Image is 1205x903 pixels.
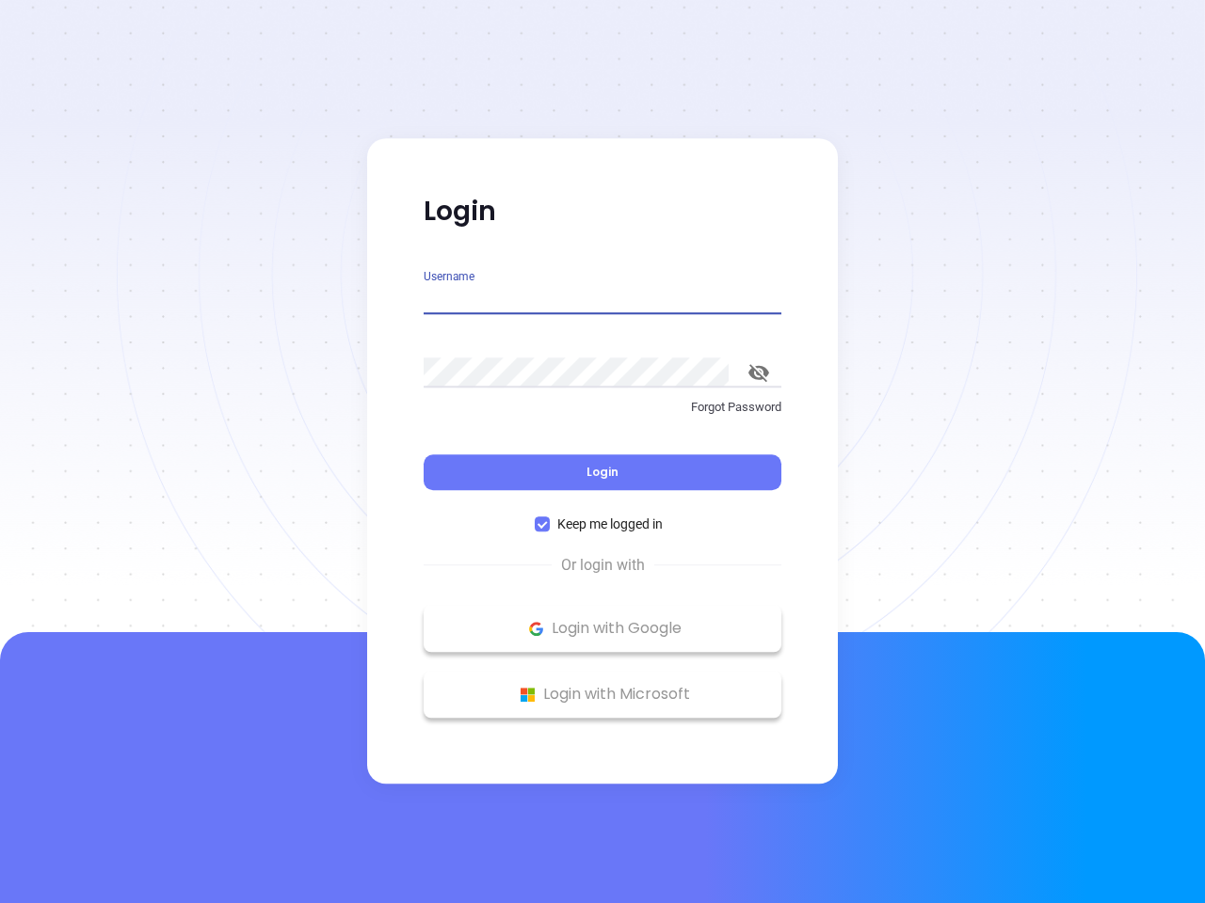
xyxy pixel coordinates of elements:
[424,271,474,282] label: Username
[424,398,781,432] a: Forgot Password
[433,680,772,708] p: Login with Microsoft
[736,350,781,395] button: toggle password visibility
[586,464,619,480] span: Login
[552,554,654,577] span: Or login with
[550,514,670,534] span: Keep me logged in
[424,671,781,718] button: Microsoft Logo Login with Microsoft
[424,195,781,229] p: Login
[424,398,781,417] p: Forgot Password
[524,617,548,641] img: Google Logo
[424,454,781,490] button: Login
[433,614,772,642] p: Login with Google
[516,683,539,706] img: Microsoft Logo
[424,605,781,652] button: Google Logo Login with Google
